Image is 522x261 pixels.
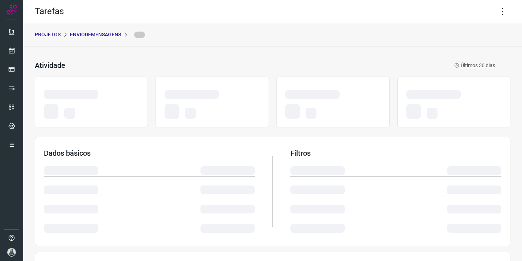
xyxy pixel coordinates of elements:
p: Últimos 30 dias [454,62,495,69]
p: PROJETOS [35,31,61,38]
h3: Filtros [290,149,501,158]
h3: Dados básicos [44,149,255,158]
img: fc58e68df51c897e9c2c34ad67654c41.jpeg [7,248,16,257]
h3: Atividade [35,61,65,70]
p: EnvioDeMensagens [70,31,121,38]
h2: Tarefas [35,6,64,17]
img: Logo [6,4,17,15]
